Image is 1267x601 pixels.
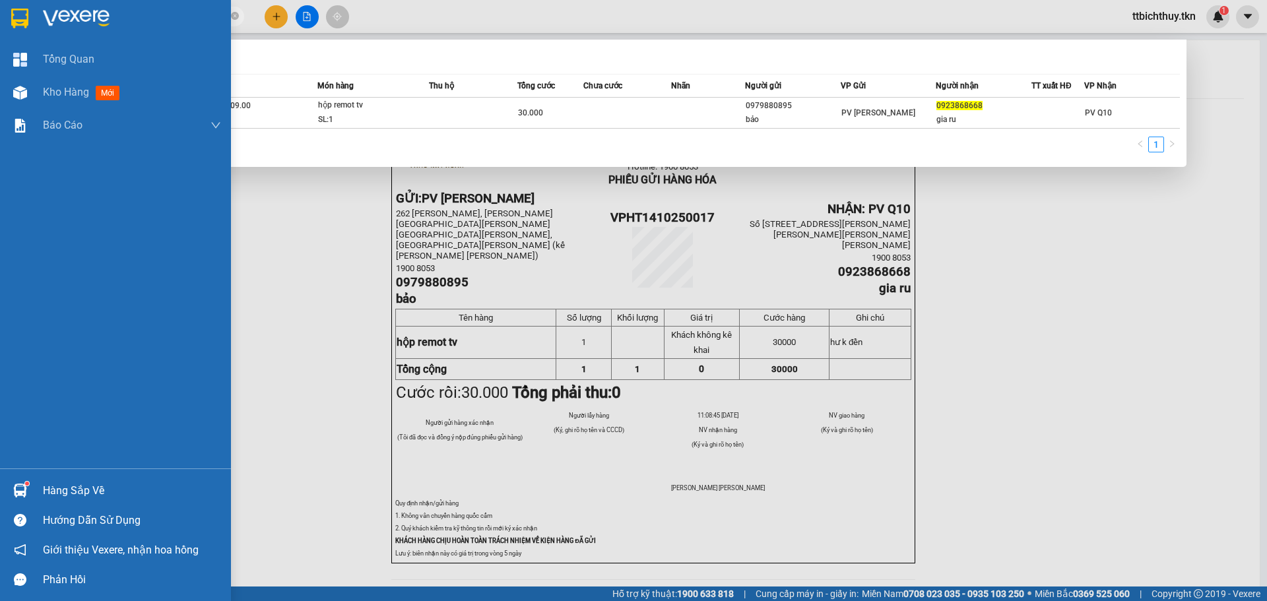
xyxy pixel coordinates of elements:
[1148,137,1164,152] li: 1
[841,81,866,90] span: VP Gửi
[14,514,26,526] span: question-circle
[318,113,417,127] div: SL: 1
[517,81,555,90] span: Tổng cước
[25,482,29,486] sup: 1
[518,108,543,117] span: 30.000
[43,51,94,67] span: Tổng Quan
[1164,137,1180,152] li: Next Page
[13,119,27,133] img: solution-icon
[13,53,27,67] img: dashboard-icon
[746,113,840,127] div: bảo
[96,86,119,100] span: mới
[745,81,781,90] span: Người gửi
[318,98,417,113] div: hộp remot tv
[1164,137,1180,152] button: right
[43,86,89,98] span: Kho hàng
[317,81,354,90] span: Món hàng
[936,113,1031,127] div: gia ru
[1084,81,1117,90] span: VP Nhận
[1132,137,1148,152] button: left
[43,570,221,590] div: Phản hồi
[1149,137,1163,152] a: 1
[43,542,199,558] span: Giới thiệu Vexere, nhận hoa hồng
[1132,137,1148,152] li: Previous Page
[123,65,552,82] li: Hotline: 1900 8153
[14,544,26,556] span: notification
[123,32,552,65] li: [STREET_ADDRESS][PERSON_NAME][PERSON_NAME]. [GEOGRAPHIC_DATA], [PERSON_NAME][GEOGRAPHIC_DATA][PER...
[231,12,239,20] span: close-circle
[583,81,622,90] span: Chưa cước
[746,99,840,113] div: 0979880895
[14,573,26,586] span: message
[16,16,82,82] img: logo.jpg
[936,101,983,110] span: 0923868668
[936,81,979,90] span: Người nhận
[1136,140,1144,148] span: left
[1168,140,1176,148] span: right
[13,484,27,497] img: warehouse-icon
[11,9,28,28] img: logo-vxr
[429,81,454,90] span: Thu hộ
[231,11,239,23] span: close-circle
[43,481,221,501] div: Hàng sắp về
[43,117,82,133] span: Báo cáo
[13,86,27,100] img: warehouse-icon
[1085,108,1112,117] span: PV Q10
[841,108,915,117] span: PV [PERSON_NAME]
[671,81,690,90] span: Nhãn
[1031,81,1072,90] span: TT xuất HĐ
[43,511,221,530] div: Hướng dẫn sử dụng
[211,120,221,131] span: down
